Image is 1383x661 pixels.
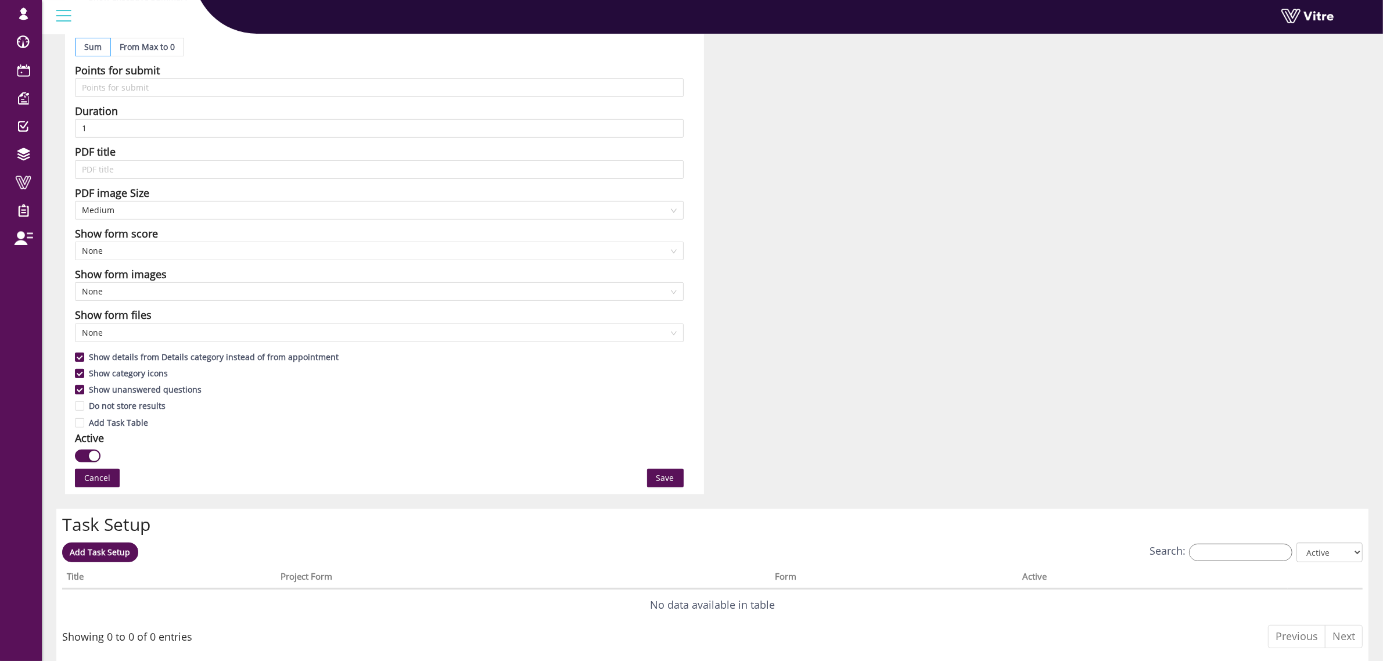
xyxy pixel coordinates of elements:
[75,185,149,201] div: PDF image Size
[84,384,206,395] span: Show unanswered questions
[84,472,110,484] span: Cancel
[75,266,167,282] div: Show form images
[84,41,102,52] span: Sum
[62,624,192,645] div: Showing 0 to 0 of 0 entries
[82,283,677,300] span: None
[276,567,770,590] th: Project Form
[656,472,674,484] span: Save
[82,324,677,342] span: None
[75,103,118,119] div: Duration
[1189,544,1292,561] input: Search:
[84,368,173,379] span: Show category icons
[75,119,684,138] input: Duration
[75,430,104,446] div: Active
[75,307,152,323] div: Show form files
[1018,567,1288,590] th: Active
[62,515,1363,534] h2: Task Setup
[647,469,684,487] button: Save
[62,589,1363,620] td: No data available in table
[84,400,170,411] span: Do not store results
[70,547,131,558] span: Add Task Setup
[62,543,138,562] a: Add Task Setup
[75,225,158,242] div: Show form score
[75,469,120,487] button: Cancel
[84,351,343,362] span: Show details from Details category instead of from appointment
[62,567,276,590] th: Title
[75,160,684,179] input: PDF title
[75,143,116,160] div: PDF title
[82,242,677,260] span: None
[82,202,677,219] span: Medium
[75,78,684,97] input: Points for submit
[75,62,160,78] div: Points for submit
[770,567,1018,590] th: Form
[1149,543,1292,561] label: Search:
[120,41,175,52] span: From Max to 0
[84,417,153,428] span: Add Task Table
